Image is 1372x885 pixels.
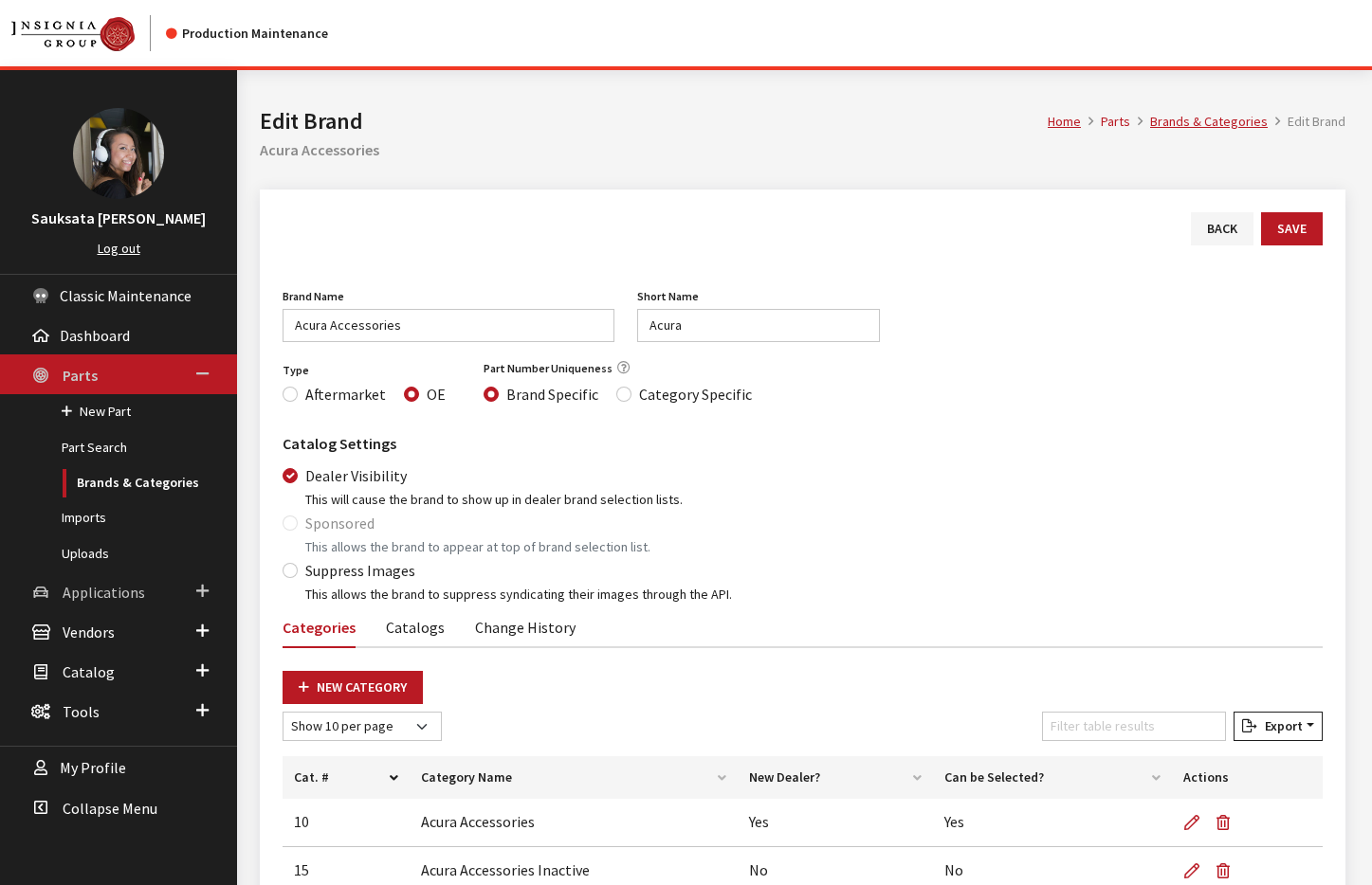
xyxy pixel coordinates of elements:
[19,207,218,229] h3: Sauksata [PERSON_NAME]
[305,538,650,555] small: This allows the brand to appear at top of brand selection list.
[1150,113,1268,130] a: Brands & Categories
[1257,717,1303,734] span: Export
[283,756,410,799] th: Cat. #: activate to sort column descending
[11,15,166,51] a: Insignia Group logo
[1042,712,1226,741] input: Filter table results
[484,357,915,379] legend: Part Number Uniqueness
[386,606,445,646] a: Catalogs
[1208,799,1246,846] button: Delete this category
[98,240,140,257] a: Log out
[63,662,115,681] span: Catalog
[749,860,768,879] span: No
[749,812,769,831] span: Yes
[305,491,683,508] small: This will cause the brand to show up in dealer brand selection lists.
[475,606,576,646] a: Change History
[506,383,598,406] label: Brand Specific
[639,383,752,406] label: Category Specific
[60,759,126,778] span: My Profile
[60,326,130,345] span: Dashboard
[63,799,157,818] span: Collapse Menu
[283,799,410,847] td: 10
[283,288,344,305] label: Brand Name
[1081,112,1130,132] li: Parts
[410,756,739,799] th: Category Name: activate to sort column ascending
[305,464,407,487] label: Dealer Visibility
[1183,799,1208,846] a: Edit Category
[305,586,732,603] small: This allows the brand to suppress syndicating their images through the API.
[283,432,1323,455] h3: Catalog Settings
[738,756,932,799] th: New Dealer?: activate to sort column ascending
[305,559,415,582] label: Suppress Images
[73,108,164,199] img: Sauksata Ozment
[637,288,699,305] label: Short Name
[260,104,1048,138] h1: Edit Brand
[63,583,145,602] span: Applications
[11,17,135,51] img: Catalog Maintenance
[63,623,115,641] span: Vendors
[1261,212,1323,245] button: Save
[944,860,963,879] span: No
[283,671,423,704] a: New Category
[60,286,192,305] span: Classic Maintenance
[1048,113,1081,130] a: Home
[283,362,309,379] label: Type
[1172,756,1323,799] th: Actions
[1268,112,1345,132] li: Edit Brand
[944,812,964,831] span: Yes
[1234,712,1323,741] button: Export
[427,383,446,406] label: OE
[305,512,375,534] label: Sponsored
[63,702,100,721] span: Tools
[933,756,1172,799] th: Can be Selected?: activate to sort column ascending
[283,606,356,648] a: Categories
[260,138,1345,161] h2: Acura Accessories
[410,799,739,847] td: Acura Accessories
[305,383,386,406] label: Aftermarket
[63,366,98,385] span: Parts
[1191,212,1253,245] a: Back
[166,24,328,44] div: Production Maintenance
